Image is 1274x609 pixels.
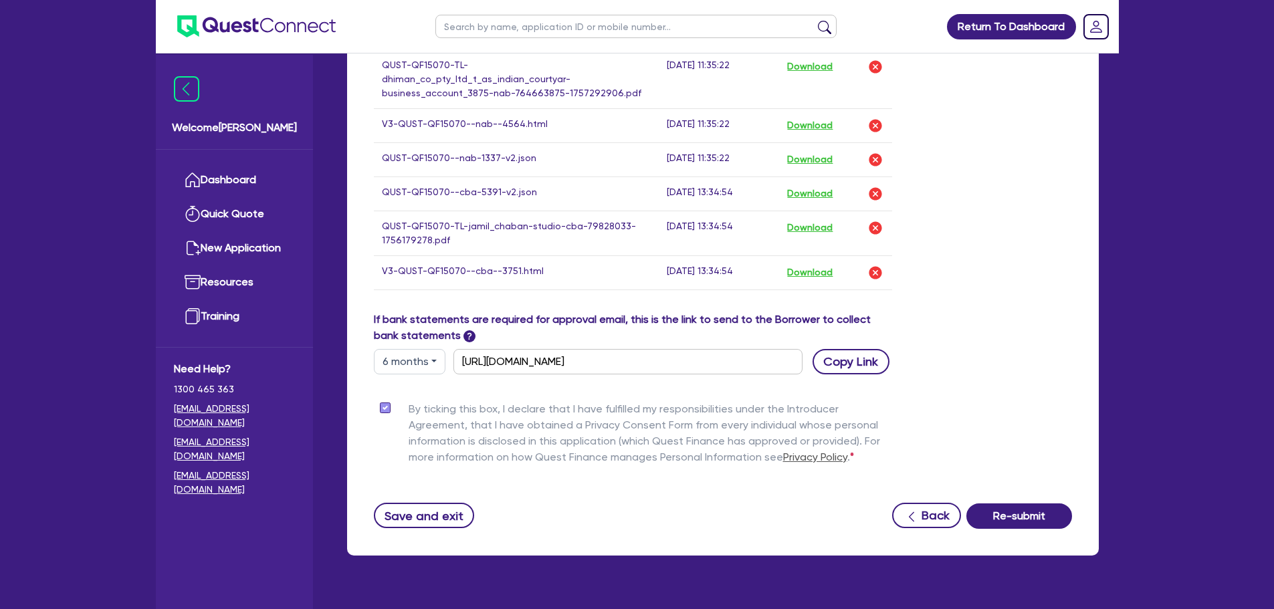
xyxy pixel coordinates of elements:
[786,151,833,168] button: Download
[1079,9,1113,44] a: Dropdown toggle
[947,14,1076,39] a: Return To Dashboard
[174,299,295,334] a: Training
[867,118,883,134] img: delete-icon
[374,503,475,528] button: Save and exit
[786,117,833,134] button: Download
[659,142,778,176] td: [DATE] 11:35:22
[174,382,295,396] span: 1300 465 363
[786,185,833,203] button: Download
[185,240,201,256] img: new-application
[659,49,778,108] td: [DATE] 11:35:22
[867,220,883,236] img: delete-icon
[786,58,833,76] button: Download
[786,264,833,281] button: Download
[174,469,295,497] a: [EMAIL_ADDRESS][DOMAIN_NAME]
[867,59,883,75] img: delete-icon
[892,503,961,528] button: Back
[374,176,659,211] td: QUST-QF15070--cba-5391-v2.json
[867,186,883,202] img: delete-icon
[174,402,295,430] a: [EMAIL_ADDRESS][DOMAIN_NAME]
[435,15,837,38] input: Search by name, application ID or mobile number...
[409,401,893,471] label: By ticking this box, I declare that I have fulfilled my responsibilities under the Introducer Agr...
[374,211,659,255] td: QUST-QF15070-TL-jamil_chaban-studio-cba-79828033-1756179278.pdf
[174,265,295,299] a: Resources
[185,308,201,324] img: training
[659,211,778,255] td: [DATE] 13:34:54
[374,255,659,289] td: V3-QUST-QF15070--cba--3751.html
[966,503,1072,529] button: Re-submit
[374,349,445,374] button: Dropdown toggle
[185,274,201,290] img: resources
[185,206,201,222] img: quick-quote
[374,312,893,344] label: If bank statements are required for approval email, this is the link to send to the Borrower to c...
[174,163,295,197] a: Dashboard
[783,451,847,463] a: Privacy Policy
[374,108,659,142] td: V3-QUST-QF15070--nab--4564.html
[867,265,883,281] img: delete-icon
[174,435,295,463] a: [EMAIL_ADDRESS][DOMAIN_NAME]
[174,231,295,265] a: New Application
[172,120,297,136] span: Welcome [PERSON_NAME]
[177,15,336,37] img: quest-connect-logo-blue
[659,108,778,142] td: [DATE] 11:35:22
[374,49,659,108] td: QUST-QF15070-TL-dhiman_co_pty_ltd_t_as_indian_courtyar-business_account_3875-nab-764663875-175729...
[659,255,778,289] td: [DATE] 13:34:54
[867,152,883,168] img: delete-icon
[174,361,295,377] span: Need Help?
[174,197,295,231] a: Quick Quote
[463,330,475,342] span: ?
[659,176,778,211] td: [DATE] 13:34:54
[174,76,199,102] img: icon-menu-close
[374,142,659,176] td: QUST-QF15070--nab-1337-v2.json
[813,349,889,374] button: Copy Link
[786,219,833,237] button: Download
